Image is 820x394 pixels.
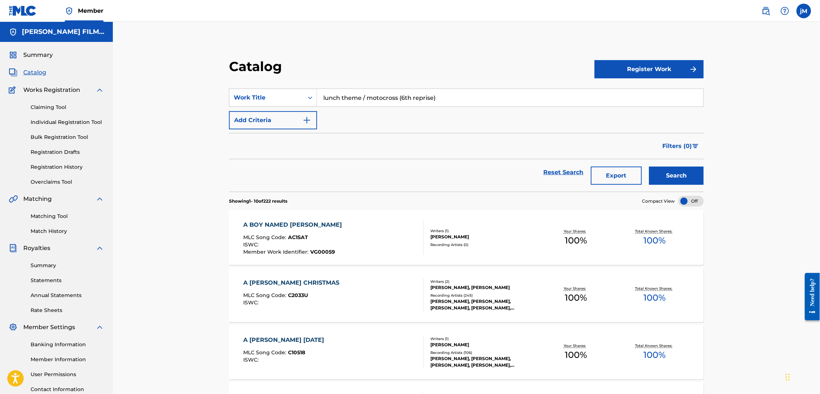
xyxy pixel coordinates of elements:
span: C2033U [288,292,308,299]
img: expand [95,86,104,94]
a: Statements [31,277,104,284]
img: Member Settings [9,323,17,332]
span: Filters ( 0 ) [663,142,692,151]
img: Catalog [9,68,17,77]
a: Claiming Tool [31,104,104,111]
div: [PERSON_NAME] [431,342,537,348]
span: Catalog [23,68,46,77]
span: Summary [23,51,53,59]
div: [PERSON_NAME] [431,234,537,240]
img: help [781,7,789,15]
button: Register Work [595,60,704,78]
p: Total Known Shares: [635,229,674,234]
div: Help [778,4,792,18]
div: Recording Artists ( 245 ) [431,293,537,298]
button: Export [591,167,642,185]
span: 100 % [565,291,587,304]
iframe: Resource Center [800,266,820,327]
span: Royalties [23,244,50,253]
span: 100 % [644,348,666,362]
span: ISWC : [243,241,260,248]
span: Compact View [642,198,675,204]
div: A BOY NAMED [PERSON_NAME] [243,221,346,229]
span: MLC Song Code : [243,292,288,299]
img: expand [95,323,104,332]
a: CatalogCatalog [9,68,46,77]
img: MLC Logo [9,5,37,16]
span: ISWC : [243,299,260,306]
a: Banking Information [31,341,104,348]
span: Matching [23,195,52,203]
span: 100 % [644,291,666,304]
div: Recording Artists ( 106 ) [431,350,537,355]
p: Total Known Shares: [635,286,674,291]
span: MLC Song Code : [243,234,288,241]
a: A BOY NAMED [PERSON_NAME]MLC Song Code:AC1SATISWC:Member Work Identifier:VG00059Writers (1)[PERSO... [229,210,704,265]
span: C10518 [288,349,305,356]
a: Summary [31,262,104,269]
img: f7272a7cc735f4ea7f67.svg [689,65,698,74]
a: Contact Information [31,386,104,393]
img: Royalties [9,244,17,253]
p: Showing 1 - 10 of 222 results [229,198,287,204]
div: [PERSON_NAME], [PERSON_NAME] [431,284,537,291]
a: Public Search [759,4,773,18]
div: Writers ( 1 ) [431,228,537,234]
div: A [PERSON_NAME] CHRISTMAS [243,278,343,287]
a: Member Information [31,356,104,363]
span: 100 % [565,234,587,247]
p: Your Shares: [564,343,588,348]
span: 100 % [644,234,666,247]
a: Annual Statements [31,292,104,299]
h2: Catalog [229,58,285,75]
div: Writers ( 1 ) [431,336,537,342]
a: Matching Tool [31,212,104,220]
img: search [762,7,770,15]
p: Your Shares: [564,229,588,234]
img: Summary [9,51,17,59]
p: Your Shares: [564,286,588,291]
img: filter [693,144,699,148]
div: [PERSON_NAME], [PERSON_NAME], [PERSON_NAME], [PERSON_NAME], [PERSON_NAME] [431,355,537,368]
img: expand [95,195,104,203]
a: Reset Search [540,164,587,180]
span: Member Settings [23,323,75,332]
button: Filters (0) [658,137,704,155]
div: Recording Artists ( 0 ) [431,242,537,247]
a: Registration Drafts [31,148,104,156]
span: Member Work Identifier : [243,249,310,255]
a: Registration History [31,163,104,171]
a: Overclaims Tool [31,178,104,186]
h5: LEE MENDELSON FILM PROD INC [22,28,104,36]
div: Drag [786,366,790,388]
div: A [PERSON_NAME] [DATE] [243,336,328,344]
img: 9d2ae6d4665cec9f34b9.svg [303,116,311,125]
a: Bulk Registration Tool [31,133,104,141]
a: Match History [31,227,104,235]
a: Individual Registration Tool [31,118,104,126]
button: Add Criteria [229,111,317,129]
a: User Permissions [31,371,104,378]
div: Writers ( 2 ) [431,279,537,284]
span: MLC Song Code : [243,349,288,356]
span: Works Registration [23,86,80,94]
a: SummarySummary [9,51,53,59]
a: A [PERSON_NAME] [DATE]MLC Song Code:C10518ISWC:Writers (1)[PERSON_NAME]Recording Artists (106)[PE... [229,325,704,379]
div: Work Title [234,93,299,102]
a: Rate Sheets [31,307,104,314]
p: Total Known Shares: [635,343,674,348]
img: expand [95,244,104,253]
iframe: Chat Widget [784,359,820,394]
form: Search Form [229,89,704,192]
span: AC1SAT [288,234,308,241]
img: Matching [9,195,18,203]
div: [PERSON_NAME], [PERSON_NAME], [PERSON_NAME], [PERSON_NAME], [PERSON_NAME] [431,298,537,311]
img: Works Registration [9,86,18,94]
div: User Menu [797,4,811,18]
span: VG00059 [310,249,335,255]
img: Top Rightsholder [65,7,74,15]
img: Accounts [9,28,17,36]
